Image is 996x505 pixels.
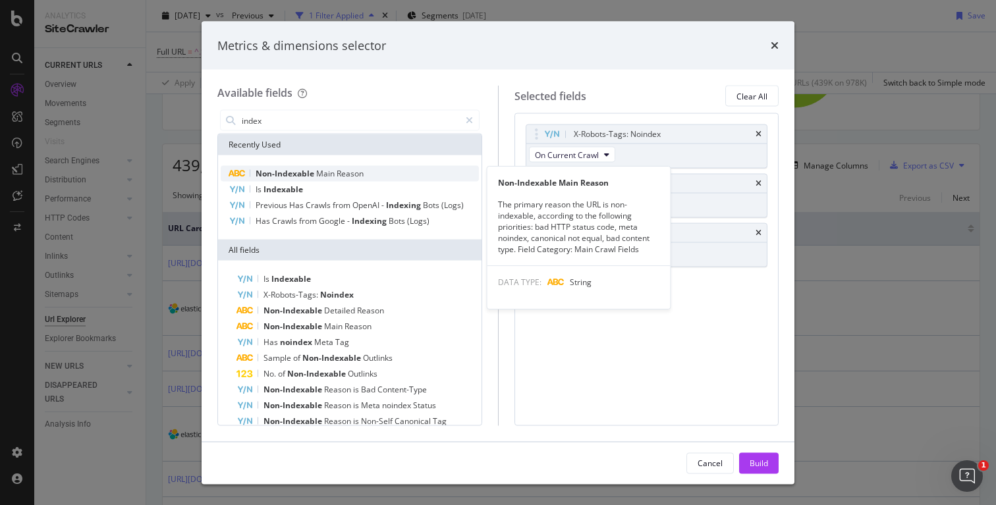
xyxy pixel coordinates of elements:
[316,168,337,179] span: Main
[382,400,413,411] span: noindex
[324,415,353,427] span: Reason
[202,21,794,484] div: modal
[218,134,482,155] div: Recently Used
[407,215,429,226] span: (Logs)
[698,457,723,468] div: Cancel
[739,452,779,473] button: Build
[293,352,302,363] span: of
[263,336,280,348] span: Has
[526,124,768,169] div: X-Robots-Tags: NoindextimesOn Current Crawl
[263,415,324,427] span: Non-Indexable
[433,415,447,427] span: Tag
[263,184,303,195] span: Indexable
[386,199,423,211] span: Indexing
[263,400,324,411] span: Non-Indexable
[302,352,363,363] span: Non-Indexable
[263,368,278,379] span: No.
[320,289,354,300] span: Noindex
[263,289,320,300] span: X-Robots-Tags:
[361,415,395,427] span: Non-Self
[289,199,306,211] span: Has
[278,368,287,379] span: of
[324,321,345,332] span: Main
[756,229,761,237] div: times
[256,215,272,226] span: Has
[574,128,661,141] div: X-Robots-Tags: Noindex
[263,273,271,284] span: Is
[256,168,316,179] span: Non-Indexable
[319,215,347,226] span: Google
[347,215,352,226] span: -
[217,86,292,100] div: Available fields
[324,400,353,411] span: Reason
[570,277,592,288] span: String
[686,452,734,473] button: Cancel
[280,336,314,348] span: noindex
[487,199,671,255] div: The primary reason the URL is non-indexable, according to the following priorities: bad HTTP stat...
[441,199,464,211] span: (Logs)
[256,184,263,195] span: Is
[314,336,335,348] span: Meta
[381,199,386,211] span: -
[529,147,615,163] button: On Current Crawl
[263,305,324,316] span: Non-Indexable
[335,336,349,348] span: Tag
[306,199,333,211] span: Crawls
[333,199,352,211] span: from
[498,277,541,288] span: DATA TYPE:
[361,400,382,411] span: Meta
[287,368,348,379] span: Non-Indexable
[352,215,389,226] span: Indexing
[337,168,364,179] span: Reason
[263,321,324,332] span: Non-Indexable
[951,460,983,492] iframe: Intercom live chat
[348,368,377,379] span: Outlinks
[756,180,761,188] div: times
[750,457,768,468] div: Build
[514,88,586,103] div: Selected fields
[272,215,299,226] span: Crawls
[377,384,427,395] span: Content-Type
[218,240,482,261] div: All fields
[357,305,384,316] span: Reason
[978,460,989,471] span: 1
[324,305,357,316] span: Detailed
[345,321,372,332] span: Reason
[217,37,386,54] div: Metrics & dimensions selector
[389,215,407,226] span: Bots
[423,199,441,211] span: Bots
[395,415,433,427] span: Canonical
[363,352,393,363] span: Outlinks
[413,400,436,411] span: Status
[353,384,361,395] span: is
[263,352,293,363] span: Sample
[756,130,761,138] div: times
[535,149,599,160] span: On Current Crawl
[324,384,353,395] span: Reason
[240,111,460,130] input: Search by field name
[736,90,767,101] div: Clear All
[725,86,779,107] button: Clear All
[263,384,324,395] span: Non-Indexable
[299,215,319,226] span: from
[353,400,361,411] span: is
[771,37,779,54] div: times
[256,199,289,211] span: Previous
[361,384,377,395] span: Bad
[271,273,311,284] span: Indexable
[353,415,361,427] span: is
[487,177,671,188] div: Non-Indexable Main Reason
[352,199,381,211] span: OpenAI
